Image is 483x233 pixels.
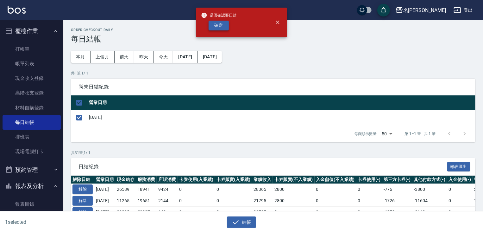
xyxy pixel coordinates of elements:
[412,176,447,184] th: 其他付款方式(-)
[134,51,154,63] button: 昨天
[78,84,468,90] span: 尚未日結紀錄
[382,184,412,195] td: -776
[252,195,273,207] td: 21795
[215,206,252,218] td: 0
[215,184,252,195] td: 0
[273,184,315,195] td: 2800
[87,95,475,110] th: 營業日期
[72,196,93,206] button: 解除
[3,162,61,178] button: 預約管理
[3,197,61,211] a: 報表目錄
[3,130,61,144] a: 排班表
[451,4,475,16] button: 登出
[178,195,215,207] td: 0
[382,206,412,218] td: -1272
[405,131,436,137] p: 第 1–1 筆 共 1 筆
[71,35,475,43] h3: 每日結帳
[72,207,93,217] button: 解除
[227,217,256,228] button: 結帳
[447,195,473,207] td: 0
[252,184,273,195] td: 28365
[136,195,157,207] td: 19651
[8,6,26,14] img: Logo
[271,15,285,29] button: close
[3,115,61,130] a: 每日結帳
[115,206,136,218] td: 33825
[71,70,475,76] p: 共 1 筆, 1 / 1
[379,125,395,142] div: 50
[136,184,157,195] td: 18941
[157,195,178,207] td: 2144
[173,51,198,63] button: [DATE]
[382,176,412,184] th: 第三方卡券(-)
[178,206,215,218] td: 0
[71,150,475,156] p: 共 31 筆, 1 / 1
[215,176,252,184] th: 卡券販賣(入業績)
[71,28,475,32] h2: Order checkout daily
[273,206,315,218] td: 0
[412,184,447,195] td: -3800
[393,4,448,17] button: 名[PERSON_NAME]
[87,110,475,125] td: [DATE]
[209,21,229,30] button: 確定
[178,176,215,184] th: 卡券使用(入業績)
[94,184,115,195] td: [DATE]
[315,195,356,207] td: 0
[201,12,236,18] span: 是否確認要日結
[377,4,390,16] button: save
[412,206,447,218] td: -3140
[3,42,61,56] a: 打帳單
[78,164,447,170] span: 日結紀錄
[356,184,382,195] td: 0
[3,71,61,86] a: 現金收支登錄
[412,195,447,207] td: -11604
[3,144,61,159] a: 現場電腦打卡
[71,51,91,63] button: 本月
[356,176,382,184] th: 卡券使用(-)
[3,56,61,71] a: 帳單列表
[315,206,356,218] td: 0
[382,195,412,207] td: -1726
[273,195,315,207] td: 2800
[157,176,178,184] th: 店販消費
[72,184,93,194] button: 解除
[115,184,136,195] td: 26589
[215,195,252,207] td: 0
[94,206,115,218] td: [DATE]
[315,176,356,184] th: 入金儲值(不入業績)
[5,218,120,226] h6: 1 selected
[447,176,473,184] th: 入金使用(-)
[154,51,173,63] button: 今天
[91,51,115,63] button: 上個月
[94,176,115,184] th: 營業日期
[3,23,61,39] button: 櫃檯作業
[356,195,382,207] td: 0
[115,195,136,207] td: 11265
[273,176,315,184] th: 卡券販賣(不入業績)
[447,184,473,195] td: 0
[447,206,473,218] td: 0
[115,51,134,63] button: 前天
[178,184,215,195] td: 0
[3,86,61,100] a: 高階收支登錄
[315,184,356,195] td: 0
[157,184,178,195] td: 9424
[447,162,471,172] button: 報表匯出
[252,206,273,218] td: 20737
[136,176,157,184] th: 服務消費
[354,131,377,137] p: 每頁顯示數量
[157,206,178,218] td: 640
[198,51,222,63] button: [DATE]
[356,206,382,218] td: 0
[136,206,157,218] td: 20097
[94,195,115,207] td: [DATE]
[252,176,273,184] th: 業績收入
[71,176,94,184] th: 解除日結
[3,178,61,194] button: 報表及分析
[115,176,136,184] th: 現金結存
[3,100,61,115] a: 材料自購登錄
[403,6,446,14] div: 名[PERSON_NAME]
[447,163,471,169] a: 報表匯出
